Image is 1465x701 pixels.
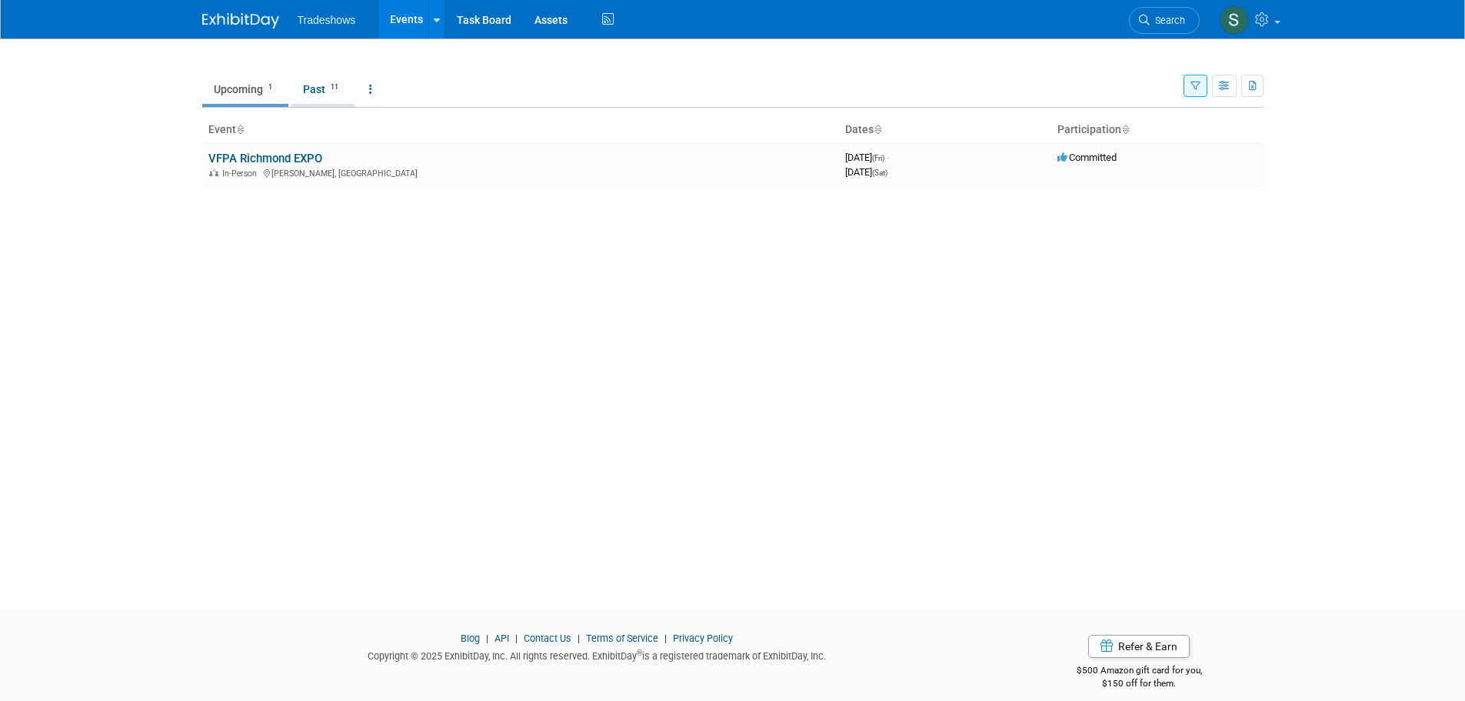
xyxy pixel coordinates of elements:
[1121,123,1129,135] a: Sort by Participation Type
[208,166,833,179] div: [PERSON_NAME], [GEOGRAPHIC_DATA]
[222,169,261,179] span: In-Person
[1015,654,1264,689] div: $500 Amazon gift card for you,
[872,169,887,177] span: (Sat)
[845,166,887,178] span: [DATE]
[872,154,884,162] span: (Fri)
[845,152,889,163] span: [DATE]
[574,633,584,644] span: |
[208,152,322,165] a: VFPA Richmond EXPO
[661,633,671,644] span: |
[1051,117,1264,143] th: Participation
[482,633,492,644] span: |
[209,169,218,176] img: In-Person Event
[494,633,509,644] a: API
[1220,5,1249,35] img: Steve Spears
[1057,152,1117,163] span: Committed
[511,633,521,644] span: |
[887,152,889,163] span: -
[326,82,343,93] span: 11
[586,633,658,644] a: Terms of Service
[202,75,288,104] a: Upcoming1
[461,633,480,644] a: Blog
[202,13,279,28] img: ExhibitDay
[291,75,355,104] a: Past11
[524,633,571,644] a: Contact Us
[1129,7,1200,34] a: Search
[202,646,993,663] div: Copyright © 2025 ExhibitDay, Inc. All rights reserved. ExhibitDay is a registered trademark of Ex...
[839,117,1051,143] th: Dates
[1150,15,1185,26] span: Search
[673,633,733,644] a: Privacy Policy
[1088,635,1190,658] a: Refer & Earn
[202,117,839,143] th: Event
[637,649,642,657] sup: ®
[874,123,881,135] a: Sort by Start Date
[236,123,244,135] a: Sort by Event Name
[264,82,277,93] span: 1
[298,14,356,26] span: Tradeshows
[1015,677,1264,690] div: $150 off for them.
